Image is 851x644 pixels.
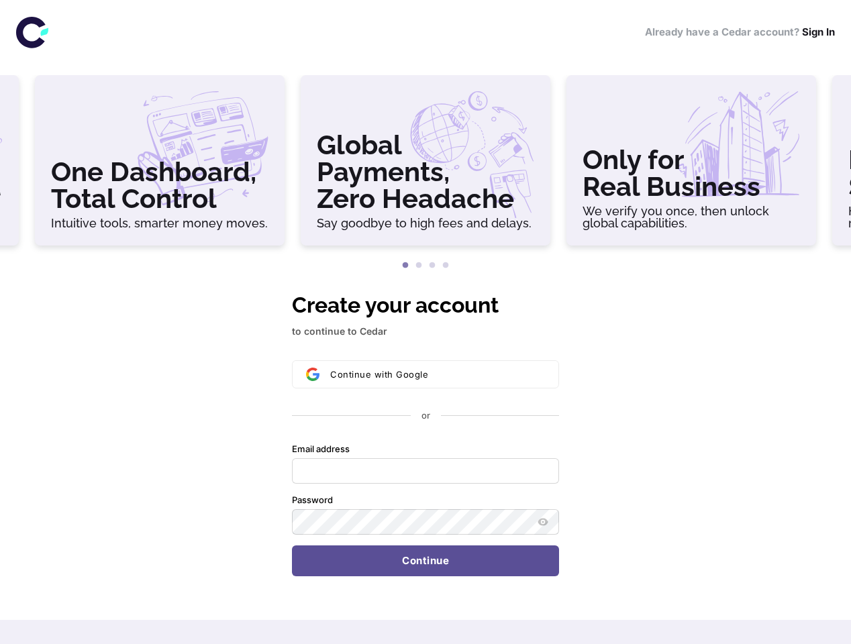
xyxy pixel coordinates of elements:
label: Password [292,494,333,506]
h6: We verify you once, then unlock global capabilities. [583,205,800,229]
span: Continue with Google [330,369,428,380]
h6: Already have a Cedar account? [645,25,835,40]
button: 3 [426,259,439,272]
h6: Say goodbye to high fees and delays. [317,217,534,229]
h3: Only for Real Business [583,146,800,200]
button: Sign in with GoogleContinue with Google [292,360,559,388]
h1: Create your account [292,289,559,321]
h3: Global Payments, Zero Headache [317,131,534,212]
button: 1 [399,259,412,272]
img: Sign in with Google [306,368,319,381]
a: Sign In [802,25,835,38]
p: to continue to Cedar [292,324,559,339]
button: 4 [439,259,452,272]
button: Show password [535,514,551,530]
h3: One Dashboard, Total Control [51,158,268,212]
h6: Intuitive tools, smarter money moves. [51,217,268,229]
button: Continue [292,545,559,576]
label: Email address [292,443,350,455]
button: 2 [412,259,426,272]
p: or [421,410,430,422]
